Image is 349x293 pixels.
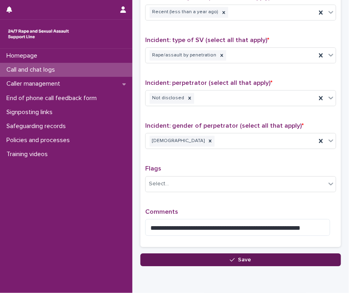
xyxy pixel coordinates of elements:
[3,151,54,158] p: Training videos
[140,253,341,266] button: Save
[3,94,103,102] p: End of phone call feedback form
[150,50,217,61] div: Rape/assault by penetration
[150,7,219,18] div: Recent (less than a year ago)
[3,122,72,130] p: Safeguarding records
[3,108,59,116] p: Signposting links
[145,80,272,86] span: Incident: perpetrator (select all that apply)
[145,122,304,129] span: Incident: gender of perpetrator (select all that apply)
[3,80,67,88] p: Caller management
[3,52,44,60] p: Homepage
[145,209,178,215] span: Comments
[3,66,61,74] p: Call and chat logs
[150,136,206,146] div: [DEMOGRAPHIC_DATA]
[238,257,252,263] span: Save
[145,37,269,43] span: Incident: type of SV (select all that apply)
[150,93,185,104] div: Not disclosed
[149,180,169,188] div: Select...
[145,165,161,172] span: Flags
[6,26,71,42] img: rhQMoQhaT3yELyF149Cw
[3,136,76,144] p: Policies and processes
